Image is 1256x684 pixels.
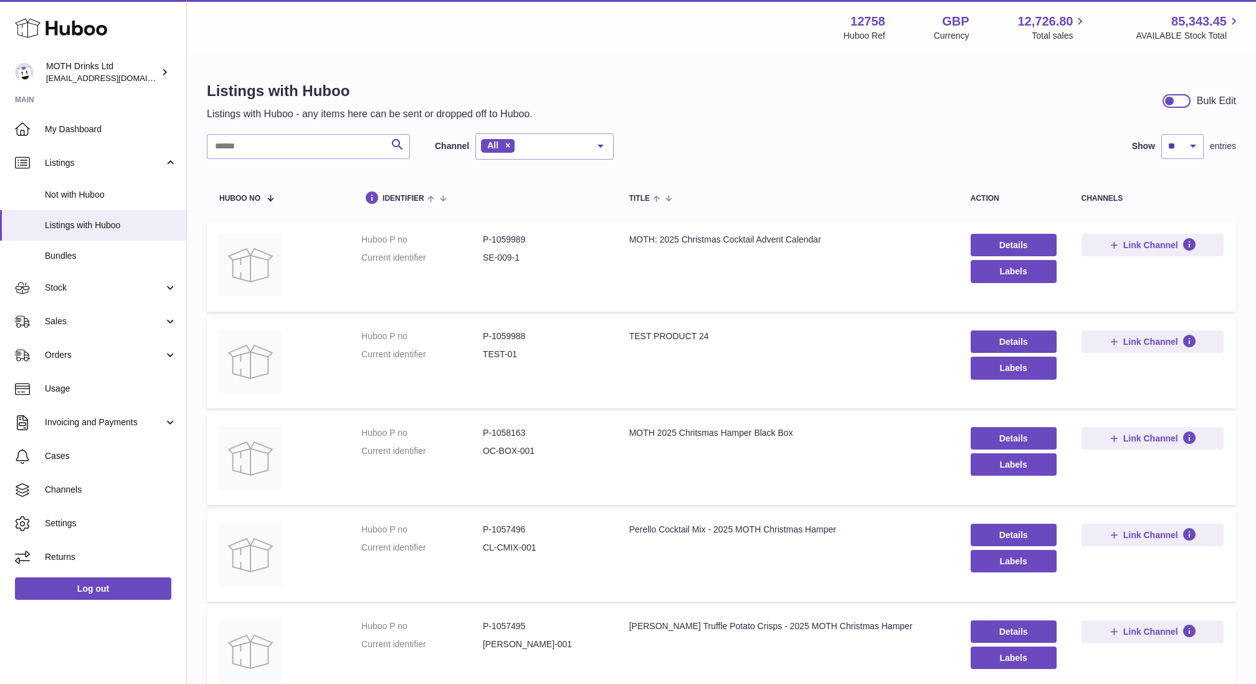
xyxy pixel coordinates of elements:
dt: Current identifier [361,252,483,264]
dt: Huboo P no [361,620,483,632]
a: 12,726.80 Total sales [1017,13,1087,42]
div: Currency [934,30,969,42]
dt: Current identifier [361,542,483,554]
span: [EMAIL_ADDRESS][DOMAIN_NAME] [46,73,183,83]
span: Usage [45,383,177,395]
span: Listings [45,157,164,169]
button: Link Channel [1082,524,1224,546]
dd: TEST-01 [483,349,604,360]
a: 85,343.45 AVAILABLE Stock Total [1136,13,1241,42]
button: Link Channel [1082,234,1224,256]
dt: Current identifier [361,445,483,457]
button: Link Channel [1082,620,1224,643]
span: Stock [45,282,164,294]
dt: Huboo P no [361,234,483,246]
strong: GBP [942,13,969,30]
strong: 12758 [850,13,885,30]
a: Details [971,620,1057,643]
dt: Current identifier [361,638,483,650]
button: Labels [971,357,1057,379]
img: TEST PRODUCT 24 [219,330,282,393]
span: Settings [45,518,177,529]
a: Details [971,234,1057,256]
div: [PERSON_NAME] Truffle Potato Crisps - 2025 MOTH Christmas Hamper [629,620,946,632]
img: MOTH 2025 Chritsmas Hamper Black Box [219,427,282,489]
dd: OC-BOX-001 [483,445,604,457]
span: Channels [45,484,177,496]
button: Labels [971,550,1057,572]
span: My Dashboard [45,123,177,135]
span: Huboo no [219,195,260,203]
span: Bundles [45,250,177,262]
dd: SE-009-1 [483,252,604,264]
img: MOTH: 2025 Christmas Cocktail Advent Calendar [219,234,282,296]
a: Details [971,524,1057,546]
dt: Huboo P no [361,524,483,536]
a: Details [971,330,1057,353]
span: Returns [45,551,177,563]
span: Listings with Huboo [45,219,177,231]
img: orders@mothdrinks.com [15,63,34,82]
div: channels [1082,195,1224,203]
span: Link Channel [1123,529,1178,541]
div: MOTH 2025 Chritsmas Hamper Black Box [629,427,946,439]
dt: Huboo P no [361,427,483,439]
span: Total sales [1032,30,1087,42]
span: Orders [45,349,164,361]
button: Labels [971,260,1057,282]
dd: [PERSON_NAME]-001 [483,638,604,650]
span: identifier [383,195,424,203]
div: action [971,195,1057,203]
dd: P-1057496 [483,524,604,536]
div: Huboo Ref [844,30,885,42]
span: All [487,140,498,150]
button: Link Channel [1082,427,1224,450]
span: 12,726.80 [1017,13,1073,30]
span: entries [1210,140,1236,152]
label: Channel [435,140,469,152]
div: MOTH Drinks Ltd [46,60,158,84]
dt: Current identifier [361,349,483,360]
button: Labels [971,453,1057,476]
dt: Huboo P no [361,330,483,342]
dd: P-1059988 [483,330,604,342]
a: Log out [15,577,171,600]
span: Link Channel [1123,433,1178,444]
span: title [629,195,650,203]
div: Perello Cocktail Mix - 2025 MOTH Christmas Hamper [629,524,946,536]
img: Perello Cocktail Mix - 2025 MOTH Christmas Hamper [219,524,282,586]
dd: P-1057495 [483,620,604,632]
img: Torres Truffle Potato Crisps - 2025 MOTH Christmas Hamper [219,620,282,683]
span: Sales [45,316,164,327]
span: Not with Huboo [45,189,177,201]
p: Listings with Huboo - any items here can be sent or dropped off to Huboo. [207,107,533,121]
span: Link Channel [1123,336,1178,347]
div: TEST PRODUCT 24 [629,330,946,342]
span: Invoicing and Payments [45,417,164,428]
span: Link Channel [1123,626,1178,637]
span: Link Channel [1123,239,1178,251]
button: Labels [971,647,1057,669]
div: MOTH: 2025 Christmas Cocktail Advent Calendar [629,234,946,246]
dd: P-1059989 [483,234,604,246]
h1: Listings with Huboo [207,81,533,101]
div: Bulk Edit [1197,94,1236,108]
span: AVAILABLE Stock Total [1136,30,1241,42]
dd: CL-CMIX-001 [483,542,604,554]
label: Show [1132,140,1155,152]
a: Details [971,427,1057,450]
span: Cases [45,450,177,462]
button: Link Channel [1082,330,1224,353]
span: 85,343.45 [1171,13,1227,30]
dd: P-1058163 [483,427,604,439]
